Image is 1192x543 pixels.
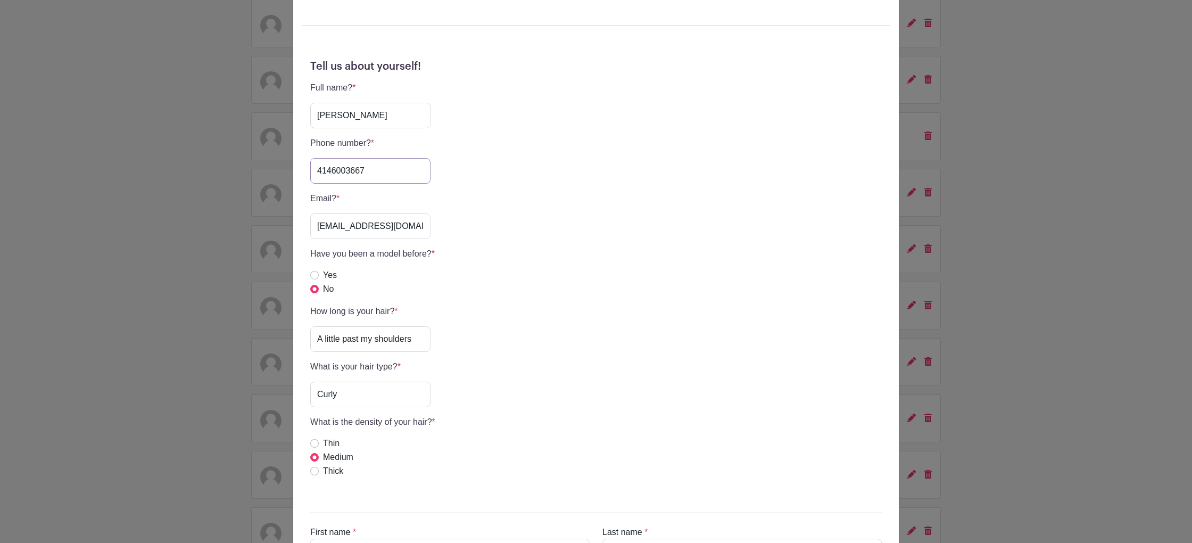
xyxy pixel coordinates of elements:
input: Type your answer [310,213,431,239]
input: Type your answer [310,158,431,184]
p: Phone number? [310,137,431,150]
label: Yes [323,269,337,282]
p: What is your hair type? [310,360,431,373]
h5: Tell us about yourself! [310,60,882,73]
label: No [323,283,334,295]
label: First name [310,526,351,539]
label: Thin [323,437,340,450]
input: Type your answer [310,382,431,407]
p: How long is your hair? [310,305,431,318]
label: Medium [323,451,353,464]
label: Thick [323,465,343,478]
input: Type your answer [310,103,431,128]
p: Have you been a model before? [310,248,435,260]
label: Last name [602,526,642,539]
p: Full name? [310,81,431,94]
p: What is the density of your hair? [310,416,435,429]
input: Type your answer [310,326,431,352]
p: Email? [310,192,431,205]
